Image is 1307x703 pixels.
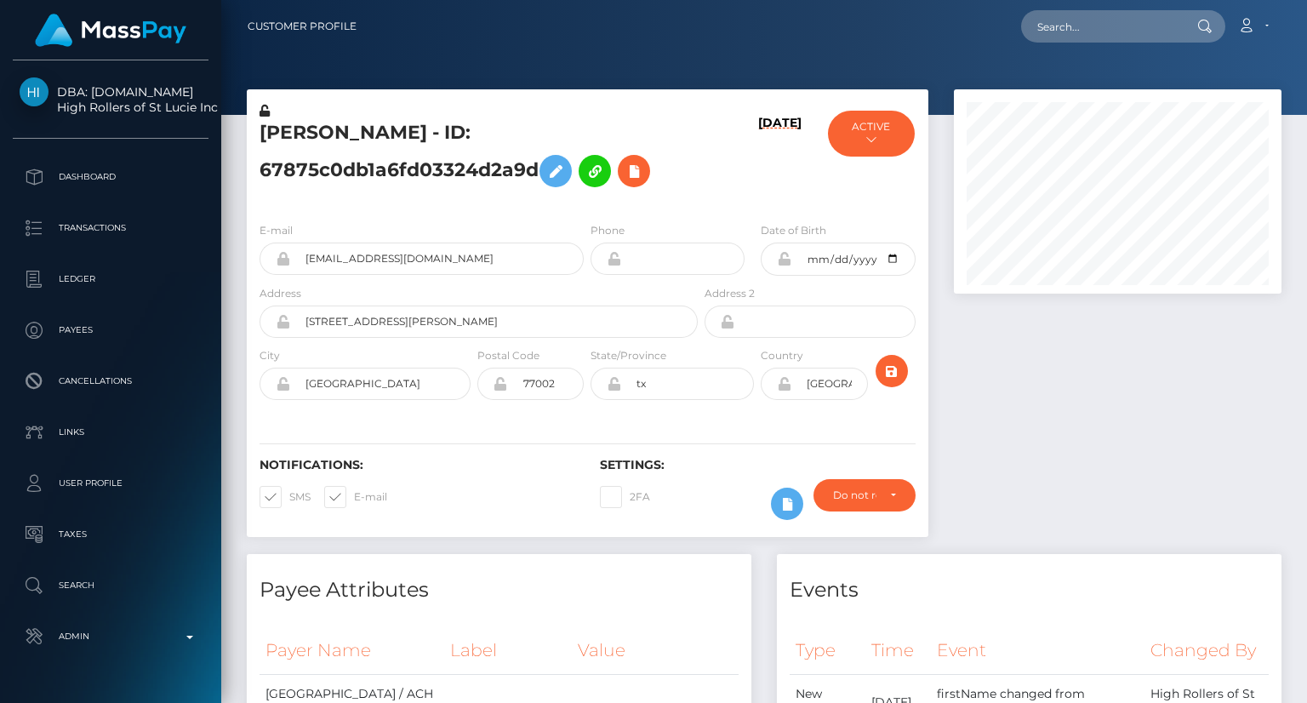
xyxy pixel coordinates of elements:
[260,575,739,605] h4: Payee Attributes
[705,286,755,301] label: Address 2
[761,348,803,363] label: Country
[20,624,202,649] p: Admin
[13,258,208,300] a: Ledger
[1144,627,1269,674] th: Changed By
[260,486,311,508] label: SMS
[758,116,802,202] h6: [DATE]
[13,309,208,351] a: Payees
[13,411,208,454] a: Links
[324,486,387,508] label: E-mail
[13,156,208,198] a: Dashboard
[260,348,280,363] label: City
[13,513,208,556] a: Taxes
[1021,10,1181,43] input: Search...
[20,369,202,394] p: Cancellations
[20,420,202,445] p: Links
[13,615,208,658] a: Admin
[444,627,572,674] th: Label
[761,223,826,238] label: Date of Birth
[20,573,202,598] p: Search
[931,627,1144,674] th: Event
[790,575,1269,605] h4: Events
[20,77,49,106] img: High Rollers of St Lucie Inc
[828,111,914,157] button: ACTIVE
[790,627,865,674] th: Type
[600,458,915,472] h6: Settings:
[20,164,202,190] p: Dashboard
[13,462,208,505] a: User Profile
[813,479,916,512] button: Do not require
[248,9,357,44] a: Customer Profile
[477,348,539,363] label: Postal Code
[13,564,208,607] a: Search
[260,286,301,301] label: Address
[13,360,208,403] a: Cancellations
[13,207,208,249] a: Transactions
[833,489,876,502] div: Do not require
[591,223,625,238] label: Phone
[260,627,444,674] th: Payer Name
[20,522,202,547] p: Taxes
[260,120,688,196] h5: [PERSON_NAME] - ID: 67875c0db1a6fd03324d2a9d
[13,84,208,115] span: DBA: [DOMAIN_NAME] High Rollers of St Lucie Inc
[20,215,202,241] p: Transactions
[20,317,202,343] p: Payees
[20,266,202,292] p: Ledger
[572,627,739,674] th: Value
[600,486,650,508] label: 2FA
[865,627,931,674] th: Time
[20,471,202,496] p: User Profile
[591,348,666,363] label: State/Province
[35,14,186,47] img: MassPay Logo
[260,223,293,238] label: E-mail
[260,458,574,472] h6: Notifications:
